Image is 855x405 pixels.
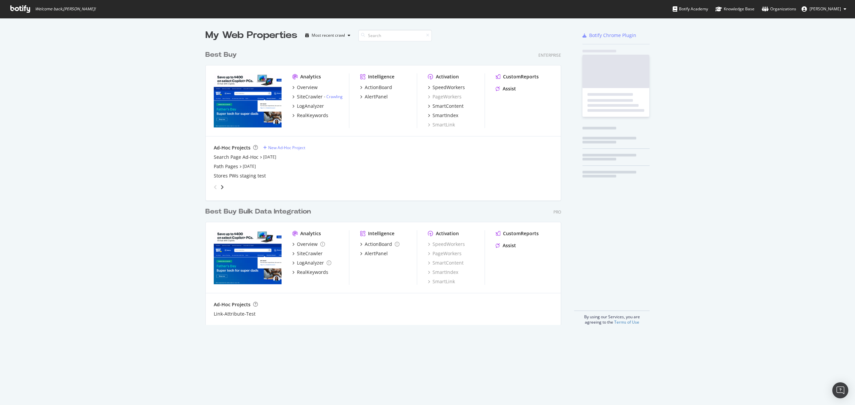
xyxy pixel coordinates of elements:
a: SmartLink [428,121,455,128]
div: SiteCrawler [297,93,323,100]
a: LogAnalyzer [292,103,324,109]
a: PageWorkers [428,250,462,257]
div: Ad-Hoc Projects [214,144,250,151]
div: Analytics [300,230,321,237]
div: CustomReports [503,230,539,237]
div: Knowledge Base [715,6,754,12]
div: SpeedWorkers [433,84,465,91]
a: Search Page Ad-Hoc [214,154,259,160]
div: Botify Chrome Plugin [589,32,636,39]
div: New Ad-Hoc Project [268,145,305,150]
a: [DATE] [263,154,276,160]
div: Best Buy [205,50,237,60]
div: ActionBoard [365,84,392,91]
a: Best Buy [205,50,239,60]
div: AlertPanel [365,250,388,257]
a: Crawling [326,94,343,99]
button: [PERSON_NAME] [796,4,852,14]
a: RealKeywords [292,269,328,276]
a: Assist [496,85,516,92]
a: SmartContent [428,260,464,266]
a: SmartIndex [428,112,458,119]
div: Assist [503,85,516,92]
div: Organizations [762,6,796,12]
div: CustomReports [503,73,539,80]
div: SmartIndex [433,112,458,119]
div: SiteCrawler [297,250,323,257]
a: SpeedWorkers [428,84,465,91]
img: www.bestbuysecondary.com [214,230,282,284]
span: Gwen Arana [810,6,841,12]
div: RealKeywords [297,269,328,276]
a: AlertPanel [360,250,388,257]
img: bestbuy.com [214,73,282,127]
div: RealKeywords [297,112,328,119]
div: Open Intercom Messenger [832,382,848,398]
a: Overview [292,241,325,248]
div: SmartContent [433,103,464,109]
a: New Ad-Hoc Project [263,145,305,150]
div: angle-right [220,184,224,190]
input: Search [358,30,432,41]
div: Overview [297,84,318,91]
a: SiteCrawler [292,250,323,257]
a: ActionBoard [360,84,392,91]
div: LogAnalyzer [297,103,324,109]
div: Botify Academy [673,6,708,12]
a: Terms of Use [614,319,639,325]
a: CustomReports [496,73,539,80]
a: AlertPanel [360,93,388,100]
div: By using our Services, you are agreeing to the [574,311,650,325]
a: ActionBoard [360,241,399,248]
div: LogAnalyzer [297,260,324,266]
a: SmartLink [428,278,455,285]
div: Ad-Hoc Projects [214,301,250,308]
div: - [324,94,343,99]
a: CustomReports [496,230,539,237]
div: AlertPanel [365,93,388,100]
a: Path Pages [214,163,238,170]
div: Pro [553,209,561,215]
div: grid [205,42,566,325]
div: Intelligence [368,230,394,237]
a: SmartIndex [428,269,458,276]
a: SiteCrawler- Crawling [292,93,343,100]
a: Best Buy Bulk Data Integration [205,207,314,217]
div: Intelligence [368,73,394,80]
a: [DATE] [243,163,256,169]
div: Overview [297,241,318,248]
button: Most recent crawl [303,30,353,41]
div: Activation [436,73,459,80]
a: Overview [292,84,318,91]
span: Welcome back, [PERSON_NAME] ! [35,6,96,12]
div: Best Buy Bulk Data Integration [205,207,311,217]
a: Link-Attribute-Test [214,311,255,317]
div: ActionBoard [365,241,392,248]
a: PageWorkers [428,93,462,100]
a: SmartContent [428,103,464,109]
a: Botify Chrome Plugin [582,32,636,39]
div: Analytics [300,73,321,80]
div: Assist [503,242,516,249]
a: LogAnalyzer [292,260,331,266]
div: Enterprise [538,52,561,58]
a: RealKeywords [292,112,328,119]
a: Stores PWs staging test [214,172,266,179]
div: angle-left [211,182,220,192]
a: SpeedWorkers [428,241,465,248]
a: Assist [496,242,516,249]
div: My Web Properties [205,29,297,42]
div: Most recent crawl [312,33,345,37]
div: Activation [436,230,459,237]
